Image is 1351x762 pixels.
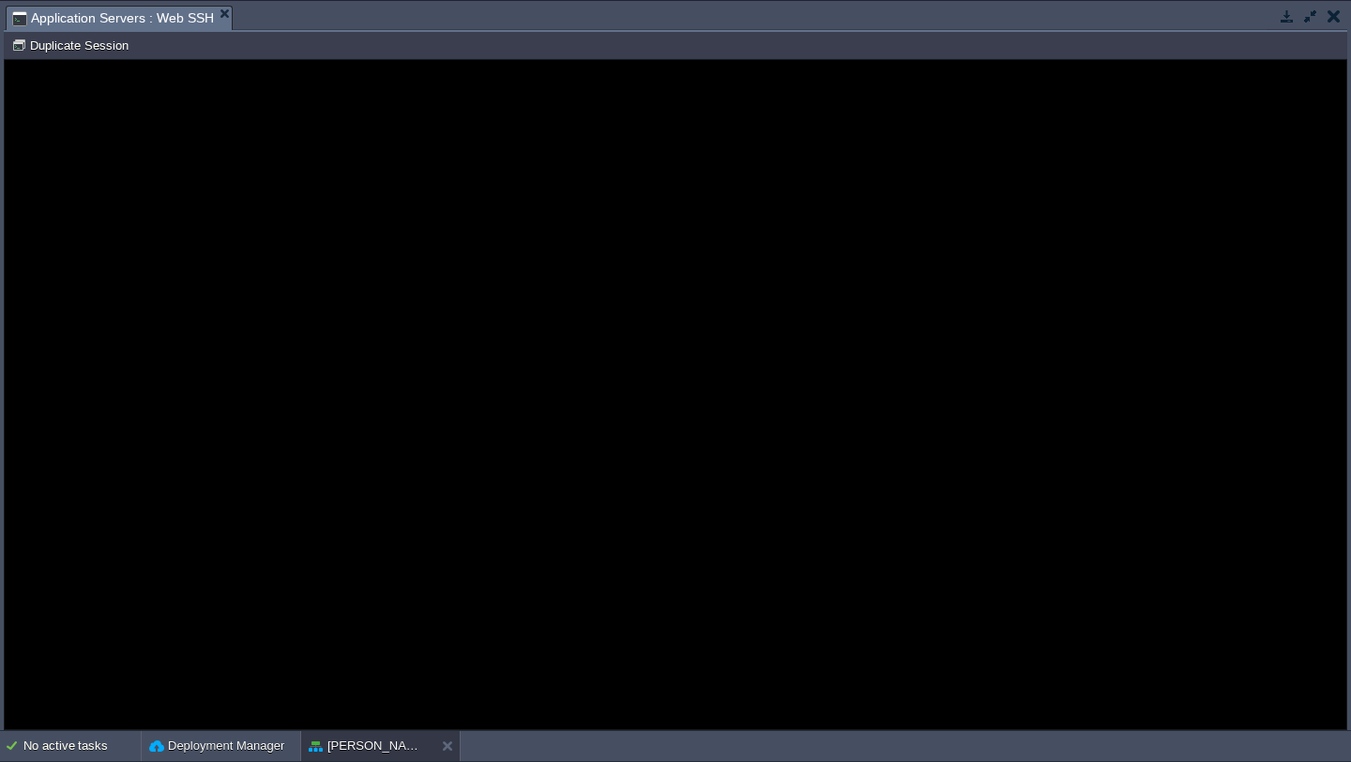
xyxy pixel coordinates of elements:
[12,7,214,30] span: Application Servers : Web SSH
[1272,687,1332,743] iframe: chat widget
[309,737,427,755] button: [PERSON_NAME]
[23,731,141,761] div: No active tasks
[11,37,134,53] button: Duplicate Session
[149,737,284,755] button: Deployment Manager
